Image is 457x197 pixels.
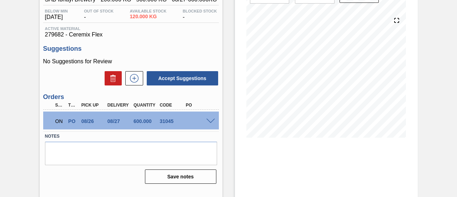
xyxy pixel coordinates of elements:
[145,169,216,184] button: Save notes
[101,71,122,85] div: Delete Suggestions
[130,9,167,13] span: Available Stock
[45,26,217,31] span: Active Material
[80,103,108,108] div: Pick up
[130,14,167,19] span: 120.000 KG
[147,71,218,85] button: Accept Suggestions
[106,118,134,124] div: 08/27/2025
[80,118,108,124] div: 08/26/2025
[132,118,160,124] div: 600.000
[106,103,134,108] div: Delivery
[45,31,217,38] span: 279682 - Ceremix Flex
[54,113,66,129] div: Negotiating Order
[122,71,143,85] div: New suggestion
[183,9,217,13] span: Blocked Stock
[54,103,66,108] div: Step
[82,9,115,20] div: -
[43,93,219,101] h3: Orders
[66,118,79,124] div: Purchase order
[158,118,186,124] div: 31045
[158,103,186,108] div: Code
[43,58,219,65] p: No Suggestions for Review
[143,70,219,86] div: Accept Suggestions
[181,9,219,20] div: -
[55,118,64,124] p: ON
[45,9,68,13] span: Below Min
[84,9,114,13] span: Out Of Stock
[43,45,219,53] h3: Suggestions
[45,131,217,142] label: Notes
[45,14,68,20] span: [DATE]
[184,103,212,108] div: PO
[132,103,160,108] div: Quantity
[66,103,79,108] div: Type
